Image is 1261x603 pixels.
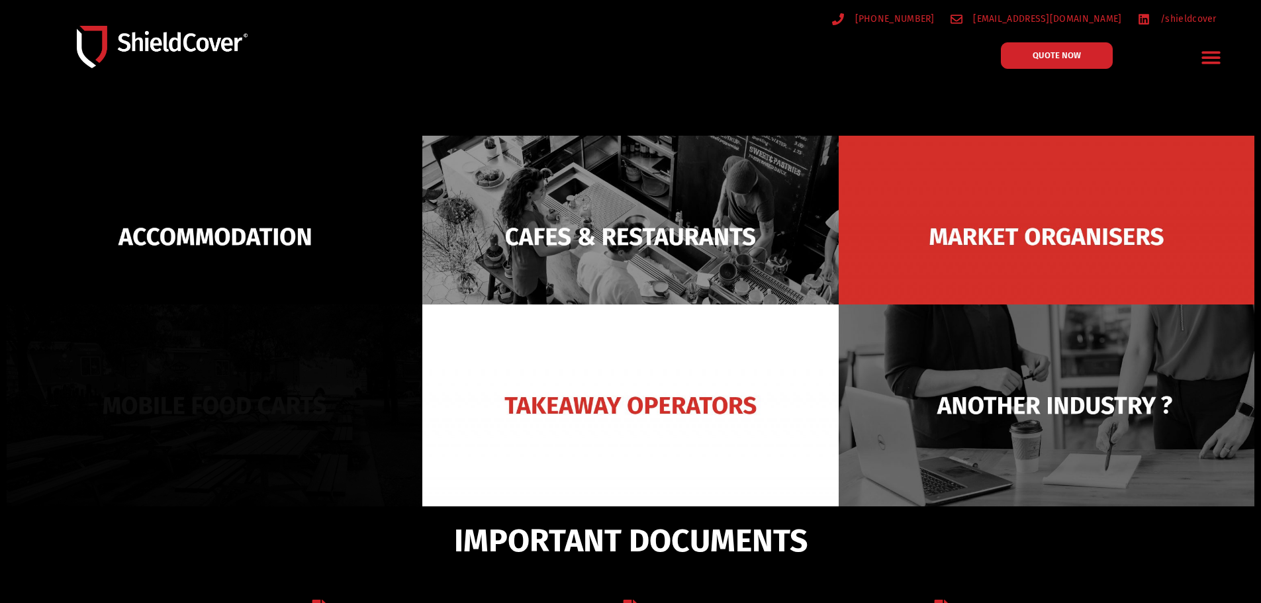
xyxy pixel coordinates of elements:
span: [EMAIL_ADDRESS][DOMAIN_NAME] [970,11,1121,27]
a: [EMAIL_ADDRESS][DOMAIN_NAME] [951,11,1122,27]
img: Shield-Cover-Underwriting-Australia-logo-full [77,26,248,68]
a: [PHONE_NUMBER] [832,11,935,27]
iframe: LiveChat chat widget [1002,130,1261,603]
span: IMPORTANT DOCUMENTS [454,528,808,553]
span: [PHONE_NUMBER] [852,11,935,27]
a: QUOTE NOW [1001,42,1113,69]
span: /shieldcover [1157,11,1217,27]
div: Menu Toggle [1196,42,1227,73]
span: QUOTE NOW [1033,51,1081,60]
a: /shieldcover [1138,11,1217,27]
